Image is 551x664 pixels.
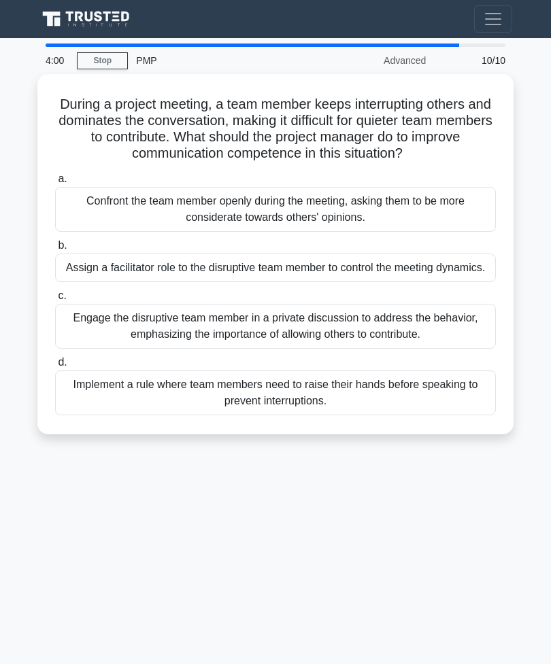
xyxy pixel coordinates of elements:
span: d. [58,356,67,368]
span: c. [58,290,66,301]
span: b. [58,239,67,251]
div: PMP [128,47,315,74]
div: 4:00 [37,47,77,74]
button: Toggle navigation [474,5,512,33]
h5: During a project meeting, a team member keeps interrupting others and dominates the conversation,... [54,96,497,162]
span: a. [58,173,67,184]
div: Assign a facilitator role to the disruptive team member to control the meeting dynamics. [55,254,496,282]
div: 10/10 [434,47,514,74]
div: Advanced [315,47,434,74]
a: Stop [77,52,128,69]
div: Engage the disruptive team member in a private discussion to address the behavior, emphasizing th... [55,304,496,349]
div: Confront the team member openly during the meeting, asking them to be more considerate towards ot... [55,187,496,232]
div: Implement a rule where team members need to raise their hands before speaking to prevent interrup... [55,370,496,415]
